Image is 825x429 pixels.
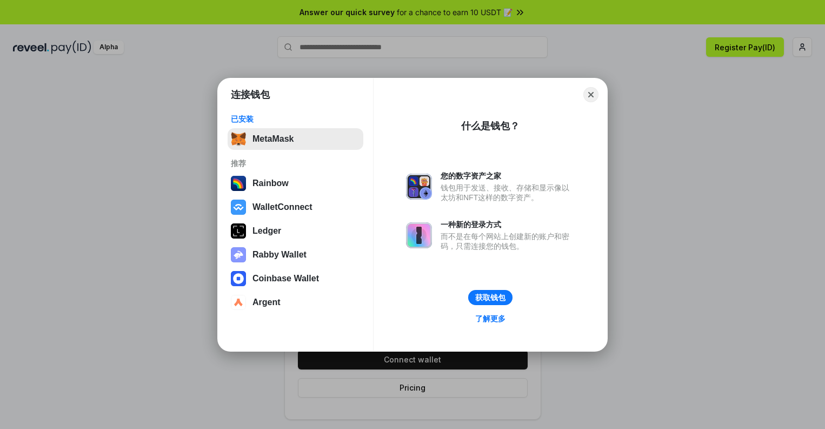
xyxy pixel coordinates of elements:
img: svg+xml,%3Csvg%20xmlns%3D%22http%3A%2F%2Fwww.w3.org%2F2000%2Fsvg%22%20width%3D%2228%22%20height%3... [231,223,246,239]
button: Ledger [228,220,363,242]
div: Rainbow [252,179,289,188]
img: svg+xml,%3Csvg%20width%3D%22120%22%20height%3D%22120%22%20viewBox%3D%220%200%20120%20120%22%20fil... [231,176,246,191]
a: 了解更多 [469,312,512,326]
button: Rainbow [228,173,363,194]
div: Argent [252,298,281,307]
div: 您的数字资产之家 [441,171,575,181]
div: Coinbase Wallet [252,274,319,283]
div: 钱包用于发送、接收、存储和显示像以太坊和NFT这样的数字资产。 [441,183,575,202]
button: MetaMask [228,128,363,150]
div: 获取钱包 [475,293,505,302]
button: Rabby Wallet [228,244,363,266]
div: 而不是在每个网站上创建新的账户和密码，只需连接您的钱包。 [441,232,575,251]
div: 推荐 [231,159,360,168]
div: 什么是钱包？ [461,120,520,133]
button: WalletConnect [228,196,363,218]
div: Rabby Wallet [252,250,307,260]
div: Ledger [252,226,281,236]
img: svg+xml,%3Csvg%20width%3D%2228%22%20height%3D%2228%22%20viewBox%3D%220%200%2028%2028%22%20fill%3D... [231,271,246,286]
div: 已安装 [231,114,360,124]
img: svg+xml,%3Csvg%20fill%3D%22none%22%20height%3D%2233%22%20viewBox%3D%220%200%2035%2033%22%20width%... [231,131,246,147]
div: MetaMask [252,134,294,144]
button: 获取钱包 [468,290,513,305]
div: WalletConnect [252,202,312,212]
img: svg+xml,%3Csvg%20xmlns%3D%22http%3A%2F%2Fwww.w3.org%2F2000%2Fsvg%22%20fill%3D%22none%22%20viewBox... [406,222,432,248]
img: svg+xml,%3Csvg%20xmlns%3D%22http%3A%2F%2Fwww.w3.org%2F2000%2Fsvg%22%20fill%3D%22none%22%20viewBox... [406,174,432,200]
img: svg+xml,%3Csvg%20width%3D%2228%22%20height%3D%2228%22%20viewBox%3D%220%200%2028%2028%22%20fill%3D... [231,200,246,215]
img: svg+xml,%3Csvg%20width%3D%2228%22%20height%3D%2228%22%20viewBox%3D%220%200%2028%2028%22%20fill%3D... [231,295,246,310]
button: Close [583,87,598,102]
button: Coinbase Wallet [228,268,363,289]
div: 了解更多 [475,314,505,324]
div: 一种新的登录方式 [441,220,575,229]
h1: 连接钱包 [231,88,270,101]
img: svg+xml,%3Csvg%20xmlns%3D%22http%3A%2F%2Fwww.w3.org%2F2000%2Fsvg%22%20fill%3D%22none%22%20viewBox... [231,247,246,262]
button: Argent [228,292,363,313]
